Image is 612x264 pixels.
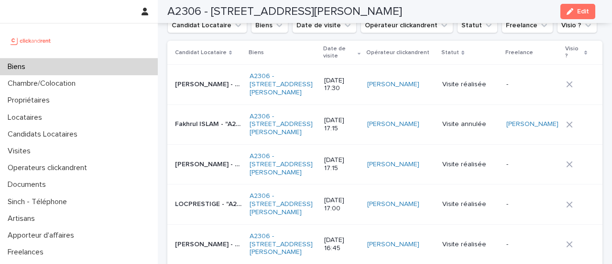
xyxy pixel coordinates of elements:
[4,96,57,105] p: Propriétaires
[367,80,419,89] a: [PERSON_NAME]
[506,80,558,89] p: -
[175,239,244,249] p: Marinela Tott - "A2306 - 84 rue Jean Durand, Stains 93240"
[442,120,499,128] p: Visite annulée
[167,65,602,104] tr: [PERSON_NAME] - "A2306 - [STREET_ADDRESS][PERSON_NAME]"[PERSON_NAME] - "A2306 - [STREET_ADDRESS][...
[324,77,360,93] p: [DATE] 17:30
[167,184,602,224] tr: LOCPRESTIGE - "A2306 - [STREET_ADDRESS][PERSON_NAME]"LOCPRESTIGE - "A2306 - [STREET_ADDRESS][PERS...
[250,72,317,96] a: A2306 - [STREET_ADDRESS][PERSON_NAME]
[250,232,317,256] a: A2306 - [STREET_ADDRESS][PERSON_NAME]
[4,130,85,139] p: Candidats Locataires
[457,18,498,33] button: Statut
[250,192,317,216] a: A2306 - [STREET_ADDRESS][PERSON_NAME]
[251,18,288,33] button: Biens
[250,113,317,137] a: A2306 - [STREET_ADDRESS][PERSON_NAME]
[367,120,419,128] a: [PERSON_NAME]
[175,79,244,89] p: Samuel Brierre - "A2306 - 84 rue Jean Durand, Stains 93240"
[4,248,51,257] p: Freelances
[577,8,589,15] span: Edit
[505,47,533,58] p: Freelance
[167,18,247,33] button: Candidat Locataire
[367,200,419,208] a: [PERSON_NAME]
[4,79,83,88] p: Chambre/Colocation
[442,241,499,249] p: Visite réalisée
[323,44,355,61] p: Date de visite
[4,231,82,240] p: Apporteur d'affaires
[367,161,419,169] a: [PERSON_NAME]
[4,62,33,71] p: Biens
[502,18,553,33] button: Freelance
[442,200,499,208] p: Visite réalisée
[175,118,244,128] p: Fakhrul ISLAM - "A2306 - 84 rue Jean Durand, Stains 93240"
[565,44,581,61] p: Visio ?
[249,47,264,58] p: Biens
[367,241,419,249] a: [PERSON_NAME]
[324,236,360,253] p: [DATE] 16:45
[167,224,602,264] tr: [PERSON_NAME] - "A2306 - [STREET_ADDRESS][PERSON_NAME]"[PERSON_NAME] - "A2306 - [STREET_ADDRESS][...
[4,197,75,207] p: Sinch - Téléphone
[4,163,95,172] p: Operateurs clickandrent
[8,31,54,50] img: UCB0brd3T0yccxBKYDjQ
[292,18,357,33] button: Date de visite
[4,180,54,189] p: Documents
[442,80,499,89] p: Visite réalisée
[366,47,429,58] p: Opérateur clickandrent
[506,200,558,208] p: -
[324,156,360,172] p: [DATE] 17:15
[175,47,227,58] p: Candidat Locataire
[167,144,602,184] tr: [PERSON_NAME] - "A2306 - [STREET_ADDRESS][PERSON_NAME]"[PERSON_NAME] - "A2306 - [STREET_ADDRESS][...
[441,47,459,58] p: Statut
[560,4,595,19] button: Edit
[361,18,453,33] button: Opérateur clickandrent
[557,18,597,33] button: Visio ?
[175,198,244,208] p: LOCPRESTIGE - "A2306 - 84 rue Jean Durand, Stains 93240"
[324,196,360,213] p: [DATE] 17:00
[324,116,360,133] p: [DATE] 17:15
[250,152,317,176] a: A2306 - [STREET_ADDRESS][PERSON_NAME]
[4,113,50,122] p: Locataires
[167,104,602,144] tr: Fakhrul ISLAM - "A2306 - [STREET_ADDRESS][PERSON_NAME]"Fakhrul ISLAM - "A2306 - [STREET_ADDRESS][...
[4,214,43,223] p: Artisans
[175,159,244,169] p: Safia Rabie - "A2306 - 84 rue Jean Durand, Stains 93240"
[506,161,558,169] p: -
[506,120,558,128] a: [PERSON_NAME]
[167,5,402,19] h2: A2306 - [STREET_ADDRESS][PERSON_NAME]
[4,147,38,156] p: Visites
[442,161,499,169] p: Visite réalisée
[506,241,558,249] p: -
